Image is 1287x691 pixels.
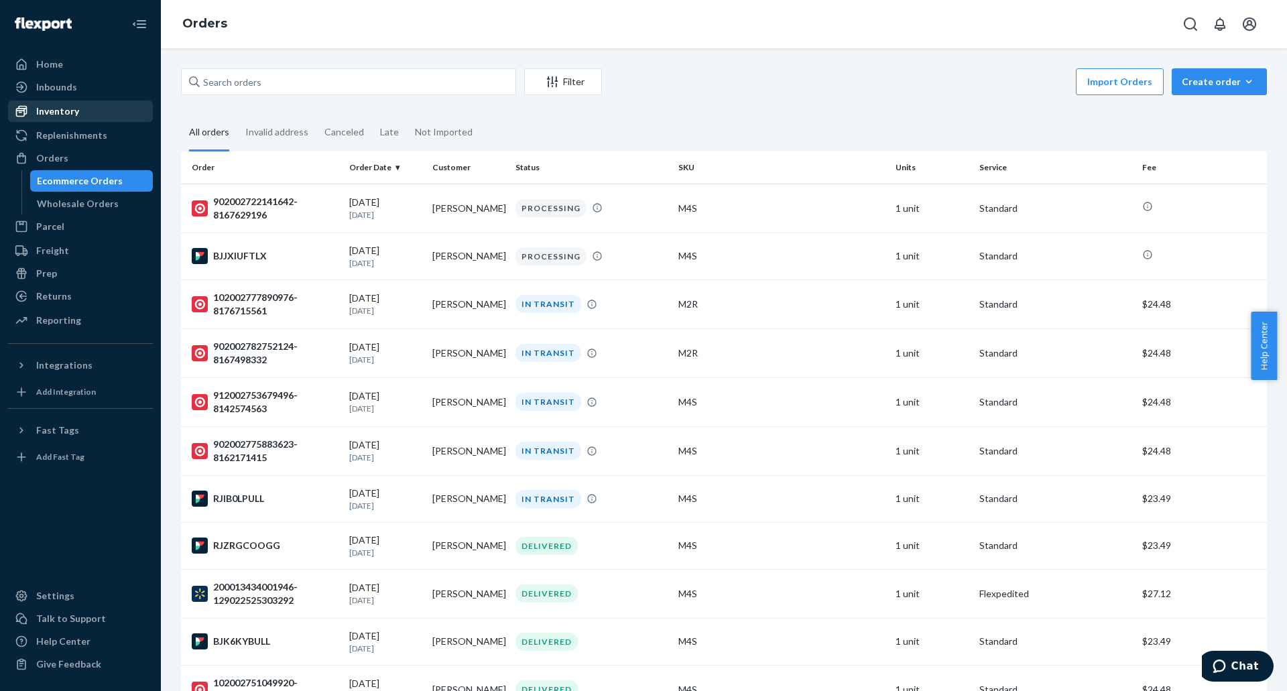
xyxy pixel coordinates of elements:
th: SKU [673,151,890,184]
div: 912002753679496-8142574563 [192,389,339,416]
a: Add Fast Tag [8,446,153,468]
div: Give Feedback [36,657,101,671]
a: Add Integration [8,381,153,403]
img: Flexport logo [15,17,72,31]
div: IN TRANSIT [515,295,581,313]
p: Standard [979,539,1131,552]
div: M4S [678,249,885,263]
a: Help Center [8,631,153,652]
button: Integrations [8,355,153,376]
button: Open Search Box [1177,11,1204,38]
div: Returns [36,290,72,303]
a: Orders [8,147,153,169]
button: Fast Tags [8,420,153,441]
div: Integrations [36,359,93,372]
td: [PERSON_NAME] [427,618,510,665]
td: [PERSON_NAME] [427,279,510,328]
td: $24.48 [1137,377,1267,426]
div: Add Integration [36,386,96,397]
div: RJZRGCOOGG [192,538,339,554]
td: 1 unit [890,233,973,279]
div: Canceled [324,115,364,149]
th: Order Date [344,151,427,184]
div: [DATE] [349,581,422,606]
p: [DATE] [349,403,422,414]
div: Prep [36,267,57,280]
td: [PERSON_NAME] [427,377,510,426]
div: Inventory [36,105,79,118]
div: Reporting [36,314,81,327]
td: 1 unit [890,475,973,522]
div: BJJXIUFTLX [192,248,339,264]
div: Freight [36,244,69,257]
p: [DATE] [349,452,422,463]
button: Create order [1172,68,1267,95]
p: [DATE] [349,500,422,511]
td: [PERSON_NAME] [427,328,510,377]
p: [DATE] [349,209,422,221]
div: M4S [678,492,885,505]
div: M4S [678,635,885,648]
a: Reporting [8,310,153,331]
div: Fast Tags [36,424,79,437]
button: Filter [524,68,602,95]
div: M4S [678,587,885,601]
a: Home [8,54,153,75]
div: M4S [678,202,885,215]
td: $24.48 [1137,279,1267,328]
td: 1 unit [890,426,973,475]
a: Inventory [8,101,153,122]
button: Help Center [1251,312,1277,380]
div: Talk to Support [36,612,106,625]
div: Not Imported [415,115,473,149]
div: IN TRANSIT [515,393,581,411]
p: [DATE] [349,547,422,558]
td: $27.12 [1137,569,1267,618]
td: $24.48 [1137,426,1267,475]
p: Standard [979,249,1131,263]
div: All orders [189,115,229,151]
div: M4S [678,539,885,552]
p: [DATE] [349,643,422,654]
td: [PERSON_NAME] [427,233,510,279]
div: M2R [678,347,885,360]
div: 902002782752124-8167498332 [192,340,339,367]
div: [DATE] [349,438,422,463]
p: [DATE] [349,354,422,365]
a: Prep [8,263,153,284]
div: M2R [678,298,885,311]
a: Replenishments [8,125,153,146]
a: Settings [8,585,153,607]
a: Orders [182,16,227,31]
th: Fee [1137,151,1267,184]
div: [DATE] [349,292,422,316]
div: IN TRANSIT [515,490,581,508]
iframe: Opens a widget where you can chat to one of our agents [1202,651,1274,684]
div: Help Center [36,635,90,648]
th: Status [510,151,673,184]
div: [DATE] [349,629,422,654]
div: Add Fast Tag [36,451,84,462]
td: $23.49 [1137,475,1267,522]
p: [DATE] [349,257,422,269]
td: [PERSON_NAME] [427,522,510,569]
p: Standard [979,395,1131,409]
button: Close Navigation [126,11,153,38]
p: Standard [979,444,1131,458]
div: Inbounds [36,80,77,94]
div: Parcel [36,220,64,233]
div: [DATE] [349,533,422,558]
div: [DATE] [349,487,422,511]
div: Filter [525,75,601,88]
div: Customer [432,162,505,173]
div: DELIVERED [515,537,578,555]
td: $24.48 [1137,328,1267,377]
div: [DATE] [349,244,422,269]
div: [DATE] [349,196,422,221]
div: PROCESSING [515,199,587,217]
p: [DATE] [349,305,422,316]
div: RJIB0LPULL [192,491,339,507]
td: [PERSON_NAME] [427,569,510,618]
td: 1 unit [890,377,973,426]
